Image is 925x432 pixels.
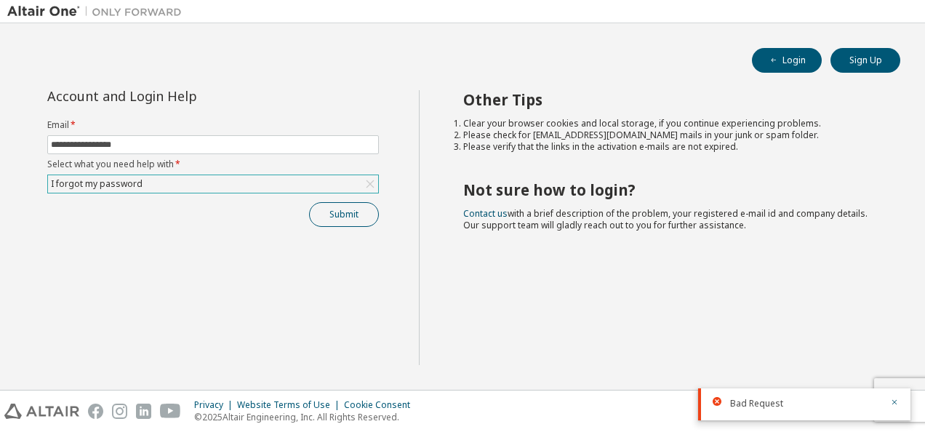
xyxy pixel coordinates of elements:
button: Submit [309,202,379,227]
label: Email [47,119,379,131]
li: Please check for [EMAIL_ADDRESS][DOMAIN_NAME] mails in your junk or spam folder. [463,129,875,141]
label: Select what you need help with [47,159,379,170]
span: Bad Request [730,398,783,409]
li: Clear your browser cookies and local storage, if you continue experiencing problems. [463,118,875,129]
h2: Other Tips [463,90,875,109]
div: Account and Login Help [47,90,313,102]
img: youtube.svg [160,404,181,419]
button: Sign Up [830,48,900,73]
span: with a brief description of the problem, your registered e-mail id and company details. Our suppo... [463,207,868,231]
img: altair_logo.svg [4,404,79,419]
img: instagram.svg [112,404,127,419]
a: Contact us [463,207,508,220]
p: © 2025 Altair Engineering, Inc. All Rights Reserved. [194,411,419,423]
button: Login [752,48,822,73]
li: Please verify that the links in the activation e-mails are not expired. [463,141,875,153]
div: Cookie Consent [344,399,419,411]
div: I forgot my password [49,176,145,192]
img: facebook.svg [88,404,103,419]
div: I forgot my password [48,175,378,193]
img: Altair One [7,4,189,19]
div: Website Terms of Use [237,399,344,411]
img: linkedin.svg [136,404,151,419]
h2: Not sure how to login? [463,180,875,199]
div: Privacy [194,399,237,411]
